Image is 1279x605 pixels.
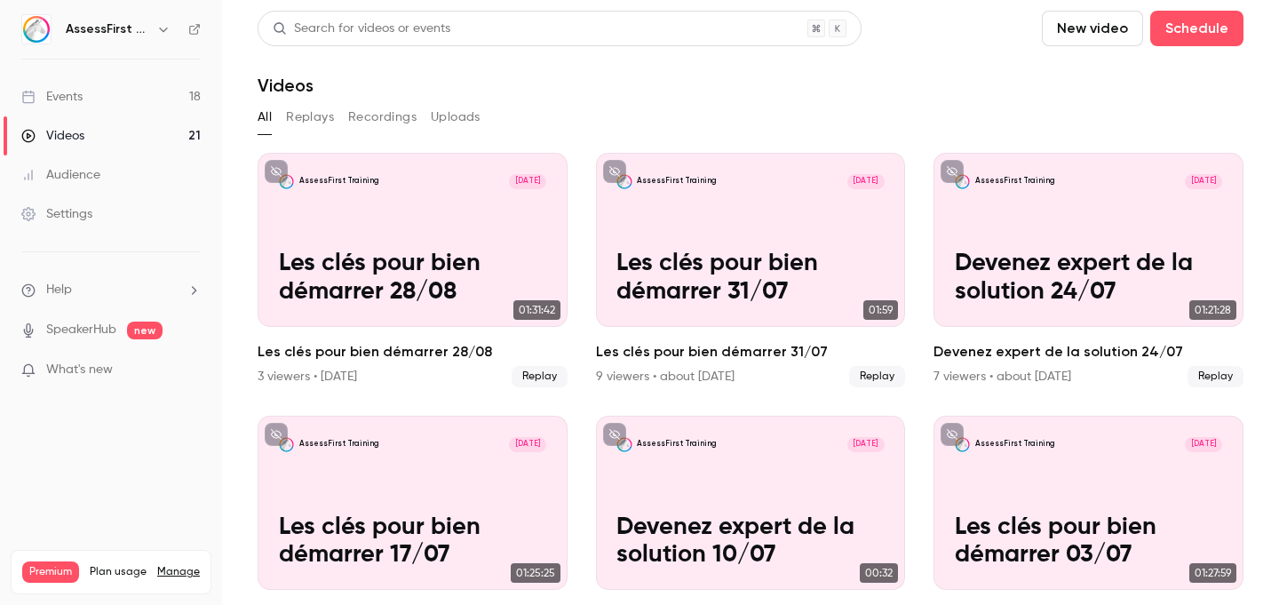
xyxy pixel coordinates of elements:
[933,341,1243,362] h2: Devenez expert de la solution 24/07
[637,176,717,187] p: AssessFirst Training
[596,368,735,386] div: 9 viewers • about [DATE]
[258,153,568,387] a: Les clés pour bien démarrer 28/08AssessFirst Training[DATE]Les clés pour bien démarrer 28/0801:31...
[933,368,1071,386] div: 7 viewers • about [DATE]
[46,321,116,339] a: SpeakerHub
[46,361,113,379] span: What's new
[975,439,1055,450] p: AssessFirst Training
[616,250,885,306] p: Les clés pour bien démarrer 31/07
[22,15,51,44] img: AssessFirst Training
[286,103,334,131] button: Replays
[90,565,147,579] span: Plan usage
[512,366,568,387] span: Replay
[279,513,547,569] p: Les clés pour bien démarrer 17/07
[258,103,272,131] button: All
[847,437,885,452] span: [DATE]
[431,103,481,131] button: Uploads
[258,368,357,386] div: 3 viewers • [DATE]
[933,153,1243,387] li: Devenez expert de la solution 24/07
[299,176,379,187] p: AssessFirst Training
[849,366,905,387] span: Replay
[179,362,201,378] iframe: Noticeable Trigger
[847,174,885,189] span: [DATE]
[258,153,568,387] li: Les clés pour bien démarrer 28/08
[279,250,547,306] p: Les clés pour bien démarrer 28/08
[1042,11,1143,46] button: New video
[1150,11,1243,46] button: Schedule
[273,20,450,38] div: Search for videos or events
[637,439,717,450] p: AssessFirst Training
[258,11,1243,594] section: Videos
[21,127,84,145] div: Videos
[513,300,560,320] span: 01:31:42
[596,153,906,387] a: Les clés pour bien démarrer 31/07AssessFirst Training[DATE]Les clés pour bien démarrer 31/0701:59...
[127,322,163,339] span: new
[21,88,83,106] div: Events
[975,176,1055,187] p: AssessFirst Training
[265,160,288,183] button: unpublished
[511,563,560,583] span: 01:25:25
[1189,563,1236,583] span: 01:27:59
[66,20,149,38] h6: AssessFirst Training
[21,166,100,184] div: Audience
[1188,366,1243,387] span: Replay
[955,250,1223,306] p: Devenez expert de la solution 24/07
[265,423,288,446] button: unpublished
[1185,174,1222,189] span: [DATE]
[933,153,1243,387] a: Devenez expert de la solution 24/07AssessFirst Training[DATE]Devenez expert de la solution 24/070...
[509,174,546,189] span: [DATE]
[1189,300,1236,320] span: 01:21:28
[157,565,200,579] a: Manage
[21,205,92,223] div: Settings
[603,160,626,183] button: unpublished
[860,563,898,583] span: 00:32
[258,341,568,362] h2: Les clés pour bien démarrer 28/08
[22,561,79,583] span: Premium
[616,513,885,569] p: Devenez expert de la solution 10/07
[603,423,626,446] button: unpublished
[941,423,964,446] button: unpublished
[596,341,906,362] h2: Les clés pour bien démarrer 31/07
[21,281,201,299] li: help-dropdown-opener
[941,160,964,183] button: unpublished
[348,103,417,131] button: Recordings
[863,300,898,320] span: 01:59
[1185,437,1222,452] span: [DATE]
[955,513,1223,569] p: Les clés pour bien démarrer 03/07
[46,281,72,299] span: Help
[596,153,906,387] li: Les clés pour bien démarrer 31/07
[299,439,379,450] p: AssessFirst Training
[258,75,314,96] h1: Videos
[509,437,546,452] span: [DATE]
